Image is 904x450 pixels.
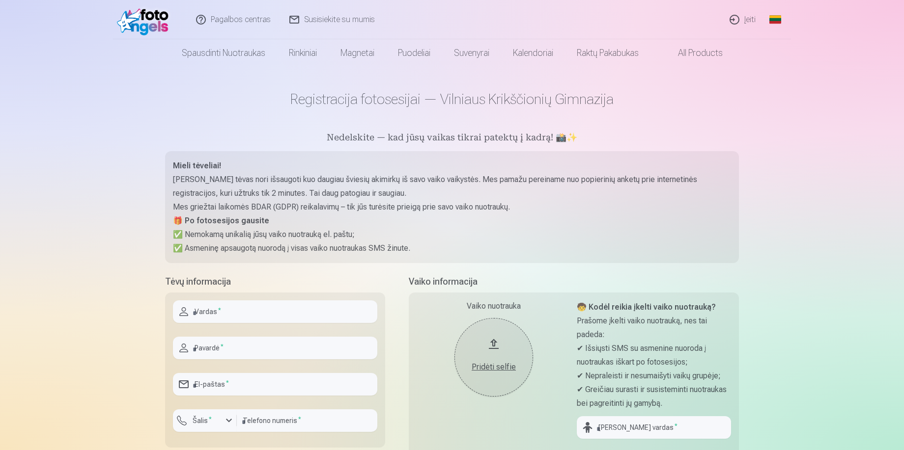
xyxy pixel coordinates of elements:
p: Mes griežtai laikomės BDAR (GDPR) reikalavimų – tik jūs turėsite prieigą prie savo vaiko nuotraukų. [173,200,731,214]
h5: Tėvų informacija [165,275,385,289]
p: ✔ Nepraleisti ir nesumaišyti vaikų grupėje; [577,369,731,383]
a: Puodeliai [386,39,442,67]
strong: Mieli tėveliai! [173,161,221,170]
strong: 🧒 Kodėl reikia įkelti vaiko nuotrauką? [577,302,716,312]
p: ✅ Nemokamą unikalią jūsų vaiko nuotrauką el. paštu; [173,228,731,241]
p: ✔ Greičiau surasti ir susisteminti nuotraukas bei pagreitinti jų gamybą. [577,383,731,410]
a: Magnetai [329,39,386,67]
button: Šalis* [173,409,237,432]
a: Suvenyrai [442,39,501,67]
h5: Vaiko informacija [409,275,739,289]
a: Rinkiniai [277,39,329,67]
p: ✅ Asmeninę apsaugotą nuorodą į visas vaiko nuotraukas SMS žinute. [173,241,731,255]
p: [PERSON_NAME] tėvas nori išsaugoti kuo daugiau šviesių akimirkų iš savo vaiko vaikystės. Mes pama... [173,173,731,200]
img: /fa2 [117,4,173,35]
label: Šalis [189,416,216,425]
strong: 🎁 Po fotosesijos gausite [173,216,269,225]
h5: Nedelskite — kad jūsų vaikas tikrai patektų į kadrą! 📸✨ [165,132,739,145]
a: Raktų pakabukas [565,39,650,67]
a: All products [650,39,734,67]
a: Kalendoriai [501,39,565,67]
a: Spausdinti nuotraukas [170,39,277,67]
p: ✔ Išsiųsti SMS su asmenine nuoroda į nuotraukas iškart po fotosesijos; [577,342,731,369]
p: Prašome įkelti vaiko nuotrauką, nes tai padeda: [577,314,731,342]
h1: Registracija fotosesijai — Vilniaus Krikščionių Gimnazija [165,90,739,108]
div: Vaiko nuotrauka [417,300,571,312]
div: Pridėti selfie [464,361,523,373]
button: Pridėti selfie [454,318,533,397]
